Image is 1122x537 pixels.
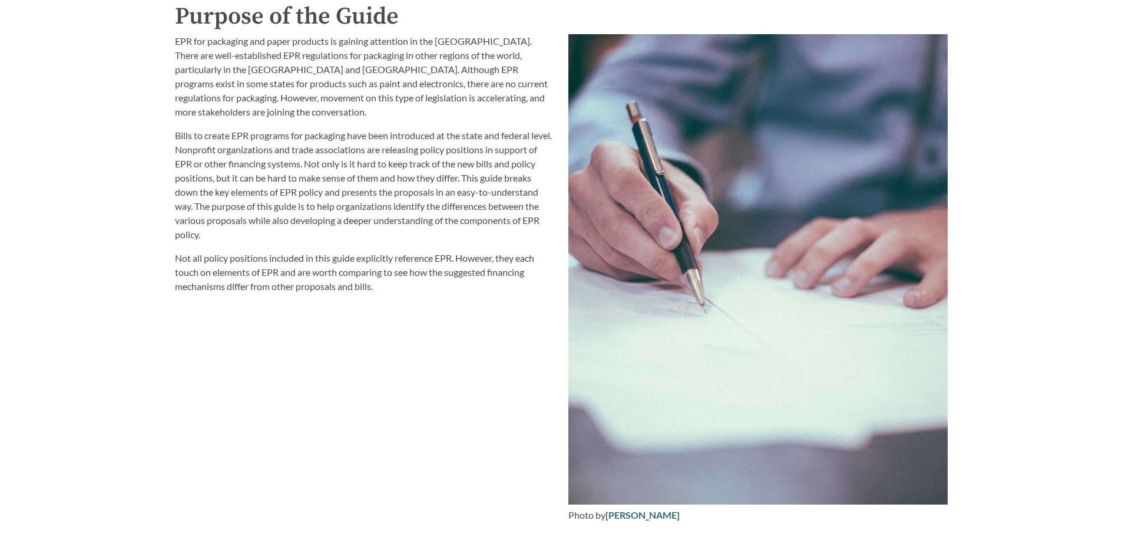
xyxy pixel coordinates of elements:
img: man writing on paper [568,34,948,505]
a: [PERSON_NAME] [605,509,680,520]
p: EPR for packaging and paper products is gaining attention in the [GEOGRAPHIC_DATA]. There are wel... [175,34,554,119]
p: Bills to create EPR programs for packaging have been introduced at the state and federal level. N... [175,129,554,242]
p: Not all policy positions included in this guide explicitly reference EPR. However, they each touc... [175,251,554,294]
div: Photo by [568,508,948,522]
